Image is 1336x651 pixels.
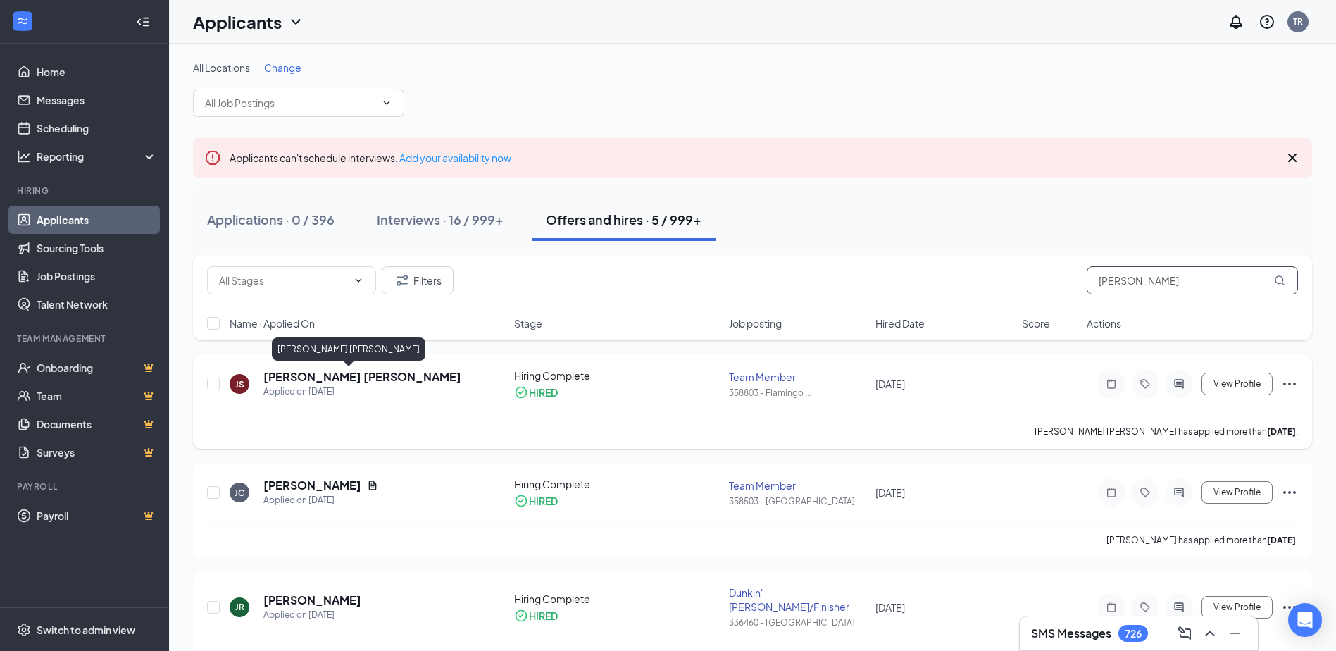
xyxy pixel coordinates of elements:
[1201,596,1273,619] button: View Profile
[263,593,361,608] h5: [PERSON_NAME]
[235,378,244,390] div: JS
[729,316,782,330] span: Job posting
[1022,316,1050,330] span: Score
[1103,487,1120,498] svg: Note
[17,185,154,197] div: Hiring
[1267,426,1296,437] b: [DATE]
[514,609,528,623] svg: CheckmarkCircle
[1103,378,1120,390] svg: Note
[219,273,347,288] input: All Stages
[729,370,867,384] div: Team Member
[17,333,154,345] div: Team Management
[37,410,157,438] a: DocumentsCrown
[1288,603,1322,637] div: Open Intercom Messenger
[729,585,867,614] div: Dunkin' [PERSON_NAME]/Finisher
[381,97,392,108] svg: ChevronDown
[37,234,157,262] a: Sourcing Tools
[1213,488,1261,497] span: View Profile
[1173,622,1196,645] button: ComposeMessage
[235,487,244,499] div: JC
[37,206,157,234] a: Applicants
[263,478,361,493] h5: [PERSON_NAME]
[1224,622,1247,645] button: Minimize
[1125,628,1142,640] div: 726
[1137,602,1154,613] svg: Tag
[37,354,157,382] a: OnboardingCrown
[263,608,361,622] div: Applied on [DATE]
[193,61,250,74] span: All Locations
[729,478,867,492] div: Team Member
[875,601,905,614] span: [DATE]
[514,494,528,508] svg: CheckmarkCircle
[235,601,244,613] div: JR
[529,385,558,399] div: HIRED
[1201,625,1218,642] svg: ChevronUp
[1201,481,1273,504] button: View Profile
[377,211,504,228] div: Interviews · 16 / 999+
[37,149,158,163] div: Reporting
[1213,602,1261,612] span: View Profile
[263,369,461,385] h5: [PERSON_NAME] [PERSON_NAME]
[1228,13,1244,30] svg: Notifications
[729,495,867,507] div: 358503 - [GEOGRAPHIC_DATA] ...
[1284,149,1301,166] svg: Cross
[263,385,461,399] div: Applied on [DATE]
[204,149,221,166] svg: Error
[17,480,154,492] div: Payroll
[875,378,905,390] span: [DATE]
[529,609,558,623] div: HIRED
[1213,379,1261,389] span: View Profile
[1035,426,1298,438] p: [PERSON_NAME] [PERSON_NAME] has applied more than .
[529,494,558,508] div: HIRED
[394,272,411,289] svg: Filter
[1170,602,1187,613] svg: ActiveChat
[230,151,511,164] span: Applicants can't schedule interviews.
[1293,15,1303,27] div: TR
[136,15,150,29] svg: Collapse
[1199,622,1221,645] button: ChevronUp
[1170,378,1187,390] svg: ActiveChat
[37,114,157,142] a: Scheduling
[1281,599,1298,616] svg: Ellipses
[729,387,867,399] div: 358803 - Flamingo ...
[1087,266,1298,294] input: Search in offers and hires
[1267,535,1296,545] b: [DATE]
[264,61,301,74] span: Change
[514,385,528,399] svg: CheckmarkCircle
[1137,378,1154,390] svg: Tag
[1281,376,1298,392] svg: Ellipses
[353,275,364,286] svg: ChevronDown
[37,502,157,530] a: PayrollCrown
[230,316,315,330] span: Name · Applied On
[1170,487,1187,498] svg: ActiveChat
[514,316,542,330] span: Stage
[37,438,157,466] a: SurveysCrown
[37,290,157,318] a: Talent Network
[1031,626,1111,641] h3: SMS Messages
[15,14,30,28] svg: WorkstreamLogo
[514,592,721,606] div: Hiring Complete
[17,623,31,637] svg: Settings
[37,382,157,410] a: TeamCrown
[1259,13,1275,30] svg: QuestionInfo
[1106,534,1298,546] p: [PERSON_NAME] has applied more than .
[1176,625,1193,642] svg: ComposeMessage
[1201,373,1273,395] button: View Profile
[263,493,378,507] div: Applied on [DATE]
[272,337,425,361] div: [PERSON_NAME] [PERSON_NAME]
[1137,487,1154,498] svg: Tag
[875,316,925,330] span: Hired Date
[1087,316,1121,330] span: Actions
[514,368,721,383] div: Hiring Complete
[729,616,867,628] div: 336460 - [GEOGRAPHIC_DATA]
[1281,484,1298,501] svg: Ellipses
[875,486,905,499] span: [DATE]
[1274,275,1285,286] svg: MagnifyingGlass
[514,477,721,491] div: Hiring Complete
[193,10,282,34] h1: Applicants
[1103,602,1120,613] svg: Note
[207,211,335,228] div: Applications · 0 / 396
[37,262,157,290] a: Job Postings
[1227,625,1244,642] svg: Minimize
[546,211,701,228] div: Offers and hires · 5 / 999+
